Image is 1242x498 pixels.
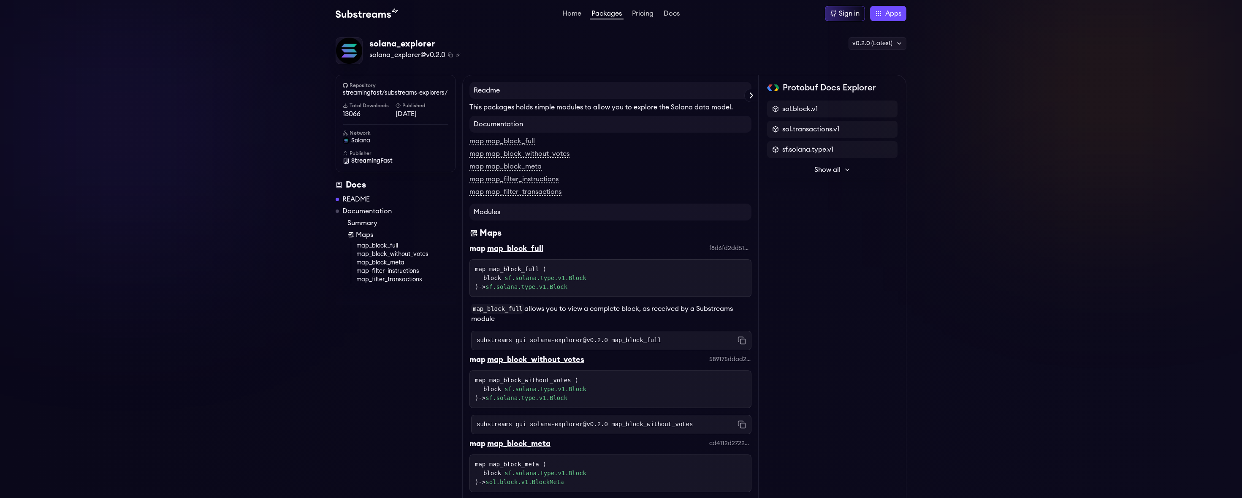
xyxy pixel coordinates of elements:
a: StreamingFast [343,157,448,165]
div: map map_block_without_votes ( ) [475,376,746,403]
div: map [469,242,485,254]
img: Maps icon [469,227,478,239]
div: block [483,469,746,478]
a: Packages [590,10,624,19]
a: map map_filter_instructions [469,176,559,183]
a: Summary [347,218,456,228]
a: Sign in [825,6,865,21]
a: solana [343,136,448,145]
a: sf.solana.type.v1.Block [485,395,567,401]
span: Apps [885,8,901,19]
button: Copy command to clipboard [738,420,746,429]
span: -> [478,479,564,485]
button: Copy .spkg link to clipboard [456,52,461,57]
code: substreams gui solana-explorer@v0.2.0 map_block_without_votes [477,420,693,429]
div: map [469,438,485,449]
a: map_block_full [356,242,456,250]
a: Maps [347,230,456,240]
span: Show all [814,165,841,175]
a: map_filter_transactions [356,275,456,284]
a: Home [561,10,583,19]
div: cd4112d2722c7ae307a95a722a812add57279380 [709,439,751,448]
a: map_block_without_votes [356,250,456,259]
a: Docs [662,10,681,19]
a: sf.solana.type.v1.Block [504,274,586,283]
span: sol.transactions.v1 [782,124,839,134]
a: map_filter_instructions [356,267,456,275]
div: block [483,385,746,394]
div: map_block_full [487,242,543,254]
div: block [483,274,746,283]
h6: Published [396,102,448,109]
div: Sign in [839,8,860,19]
div: solana_explorer [369,38,461,50]
p: allows you to view a complete block, as received by a Substreams module [471,304,751,324]
div: Maps [480,227,502,239]
h4: Modules [469,204,751,220]
span: sf.solana.type.v1 [782,144,833,155]
p: This packages holds simple modules to allow you to explore the Solana data model. [469,102,751,112]
span: [DATE] [396,109,448,119]
a: map_block_meta [356,259,456,267]
a: map map_block_meta [469,163,542,171]
a: map map_block_full [469,138,535,145]
img: Map icon [347,231,354,238]
div: map map_block_full ( ) [475,265,746,291]
div: Docs [336,179,456,191]
a: sf.solana.type.v1.Block [504,385,586,394]
div: v0.2.0 (Latest) [849,37,906,50]
h6: Total Downloads [343,102,396,109]
img: Substream's logo [336,8,398,19]
div: map [469,354,485,365]
a: Pricing [630,10,655,19]
a: map map_filter_transactions [469,188,561,196]
h6: Network [343,130,448,136]
span: 13066 [343,109,396,119]
img: github [343,83,348,88]
span: solana_explorer@v0.2.0 [369,50,445,60]
div: map_block_without_votes [487,354,584,365]
a: Documentation [342,206,392,216]
div: f8d6fd2dd51631bc81f8bebba34f17305556d890 [709,244,751,253]
h6: Repository [343,82,448,89]
code: map_block_full [471,304,524,314]
img: Package Logo [336,38,362,64]
a: map map_block_without_votes [469,150,569,158]
div: 589175ddad2653397b6bc382195d26082e4bfa35 [709,355,751,364]
a: streamingfast/substreams-explorers/ [343,89,448,97]
span: -> [478,395,567,401]
h4: Readme [469,82,751,99]
a: README [342,194,370,204]
h2: Protobuf Docs Explorer [783,82,876,94]
a: sf.solana.type.v1.Block [485,283,567,290]
h4: Documentation [469,116,751,133]
span: StreamingFast [351,157,393,165]
span: solana [351,136,370,145]
h6: Publisher [343,150,448,157]
div: map_block_meta [487,438,550,449]
code: substreams gui solana-explorer@v0.2.0 map_block_full [477,336,661,345]
img: solana [343,137,350,144]
div: map map_block_meta ( ) [475,460,746,487]
img: Protobuf [767,84,779,91]
button: Show all [767,161,898,178]
button: Copy command to clipboard [738,336,746,345]
span: -> [478,283,567,290]
button: Copy package name and version [448,52,453,57]
span: sol.block.v1 [782,104,818,114]
a: sf.solana.type.v1.Block [504,469,586,478]
a: sol.block.v1.BlockMeta [485,479,564,485]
